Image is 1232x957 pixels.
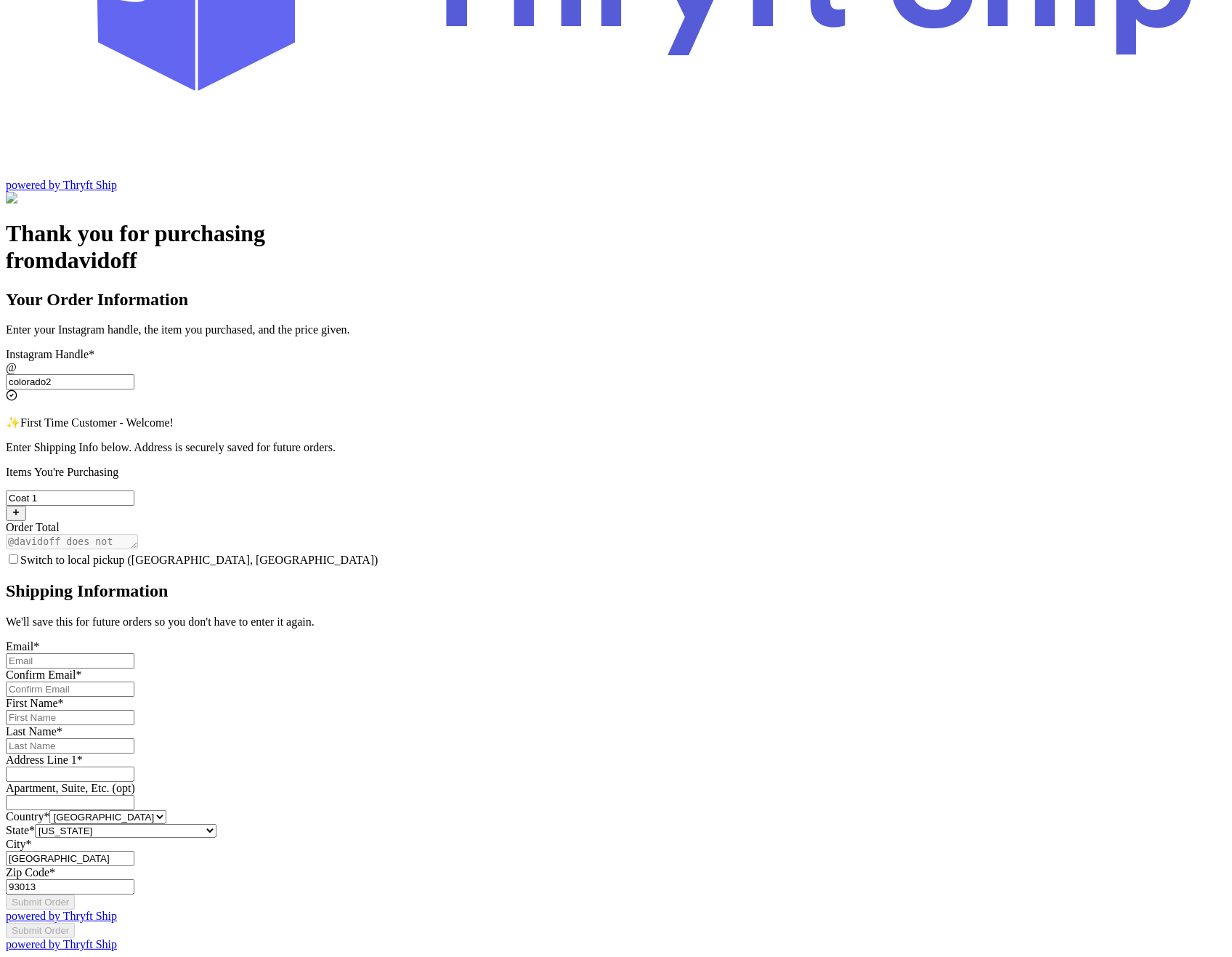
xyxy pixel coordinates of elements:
[6,441,1226,454] p: Enter Shipping Info below. Address is securely saved for future orders.
[6,782,135,794] label: Apartment, Suite, Etc. (opt)
[6,879,134,895] input: 12345
[6,738,134,754] input: Last Name
[20,554,378,566] span: Switch to local pickup ([GEOGRAPHIC_DATA], [GEOGRAPHIC_DATA])
[6,697,64,709] label: First Name
[54,247,137,273] span: davidoff
[6,521,1226,534] div: Order Total
[6,323,1226,336] p: Enter your Instagram handle, the item you purchased, and the price given.
[6,220,1226,274] h1: Thank you for purchasing from
[6,290,1226,310] h2: Your Order Information
[6,866,55,879] label: Zip Code
[6,923,75,938] button: Submit Order
[6,653,134,669] input: Email
[6,682,134,697] input: Confirm Email
[6,466,1226,479] p: Items You're Purchasing
[6,669,81,681] label: Confirm Email
[6,710,134,725] input: First Name
[9,554,18,564] input: Switch to local pickup ([GEOGRAPHIC_DATA], [GEOGRAPHIC_DATA])
[6,581,1226,601] h2: Shipping Information
[6,361,1226,374] div: @
[20,416,174,429] span: First Time Customer - Welcome!
[6,810,49,823] label: Country
[6,910,117,922] a: powered by Thryft Ship
[6,640,39,653] label: Email
[6,725,62,738] label: Last Name
[6,754,83,766] label: Address Line 1
[6,824,35,836] label: State
[6,615,1226,629] p: We'll save this for future orders so you don't have to enter it again.
[6,895,75,910] button: Submit Order
[6,348,94,360] label: Instagram Handle
[6,192,150,205] img: Customer Form Background
[6,416,20,429] span: ✨
[6,179,117,191] a: powered by Thryft Ship
[6,490,134,506] input: ex.funky hat
[6,838,32,850] label: City
[6,938,117,950] a: powered by Thryft Ship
